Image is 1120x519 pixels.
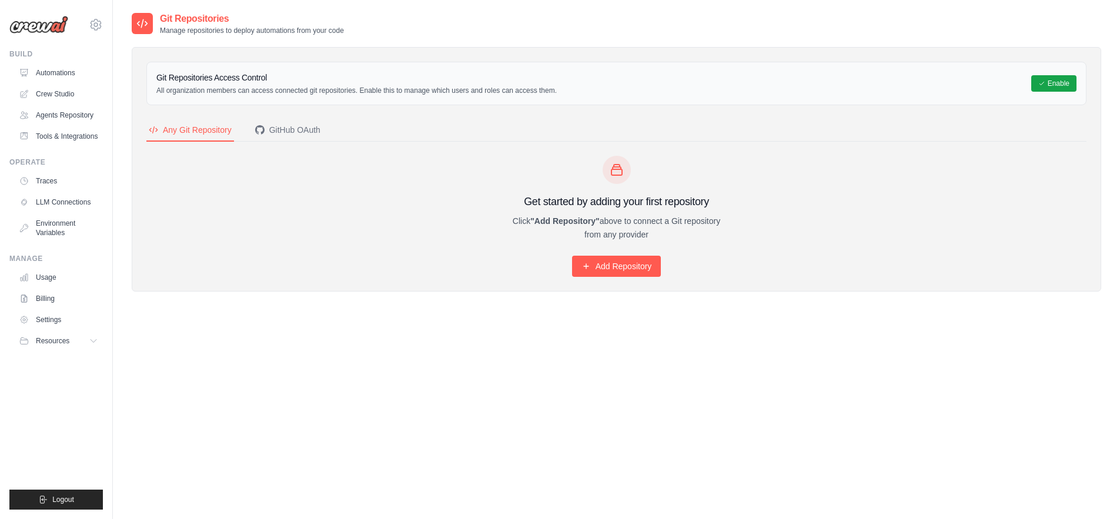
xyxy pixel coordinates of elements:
[14,85,103,103] a: Crew Studio
[504,215,730,242] p: Click above to connect a Git repository from any provider
[14,172,103,190] a: Traces
[572,256,661,277] a: Add Repository
[504,193,730,210] h3: Get started by adding your first repository
[14,268,103,287] a: Usage
[14,310,103,329] a: Settings
[14,127,103,146] a: Tools & Integrations
[9,490,103,510] button: Logout
[14,289,103,308] a: Billing
[36,336,69,346] span: Resources
[160,26,344,35] p: Manage repositories to deploy automations from your code
[255,124,320,136] div: GitHub OAuth
[14,332,103,350] button: Resources
[146,119,234,142] button: Any Git Repository
[9,254,103,263] div: Manage
[9,49,103,59] div: Build
[156,86,557,95] p: All organization members can access connected git repositories. Enable this to manage which users...
[530,216,600,226] strong: "Add Repository"
[146,119,1086,142] nav: Tabs
[253,119,323,142] button: GitHub OAuth
[149,124,232,136] div: Any Git Repository
[9,158,103,167] div: Operate
[14,193,103,212] a: LLM Connections
[156,72,557,83] h3: Git Repositories Access Control
[1031,75,1076,92] button: Enable
[14,63,103,82] a: Automations
[9,16,68,34] img: Logo
[52,495,74,504] span: Logout
[14,106,103,125] a: Agents Repository
[160,12,344,26] h2: Git Repositories
[14,214,103,242] a: Environment Variables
